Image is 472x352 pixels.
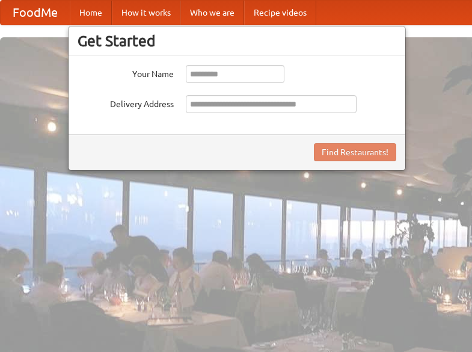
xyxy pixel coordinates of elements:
[180,1,244,25] a: Who we are
[314,143,396,161] button: Find Restaurants!
[78,95,174,110] label: Delivery Address
[1,1,70,25] a: FoodMe
[78,32,396,50] h3: Get Started
[70,1,112,25] a: Home
[244,1,316,25] a: Recipe videos
[78,65,174,80] label: Your Name
[112,1,180,25] a: How it works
